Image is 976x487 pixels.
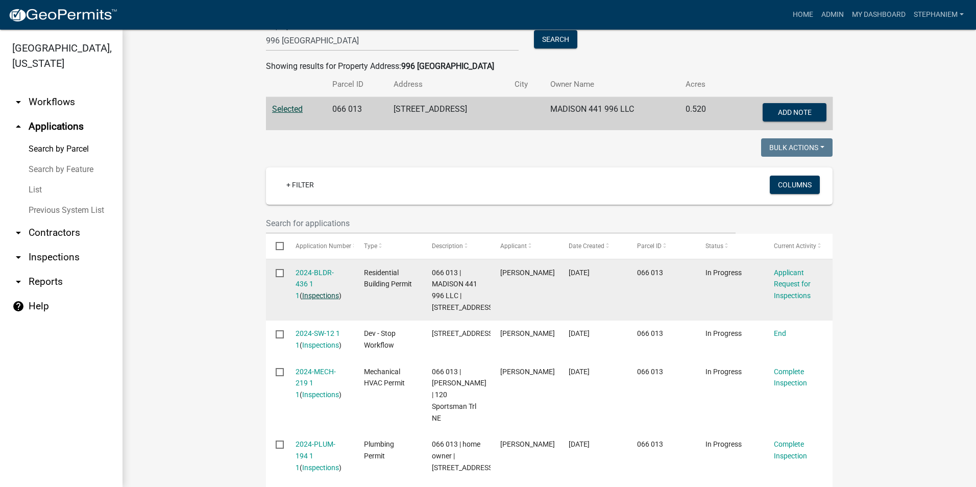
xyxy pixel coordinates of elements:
th: Acres [679,72,725,96]
span: Add Note [777,108,811,116]
a: Home [789,5,817,25]
a: StephanieM [910,5,968,25]
datatable-header-cell: Status [696,234,764,258]
datatable-header-cell: Current Activity [764,234,833,258]
span: Parcel ID [637,242,662,250]
strong: 996 [GEOGRAPHIC_DATA] [401,61,494,71]
a: Inspections [302,291,339,300]
button: Add Note [763,103,826,121]
a: Inspections [302,341,339,349]
span: 066 013 [637,329,663,337]
input: Search for applications [266,213,736,234]
a: Admin [817,5,848,25]
datatable-header-cell: Parcel ID [627,234,696,258]
span: In Progress [705,440,742,448]
td: 0.520 [679,97,725,131]
a: Complete Inspection [774,368,807,387]
span: 066 013 [637,368,663,376]
a: + Filter [278,176,322,194]
span: 066 013 | MADISON 441 996 LLC | 996 MADISON RD [432,269,495,311]
a: 2024-SW-12 1 1 [296,329,340,349]
span: Residential Building Permit [364,269,412,288]
a: Inspections [302,391,339,399]
span: Application Number [296,242,351,250]
a: 2024-PLUM-194 1 1 [296,440,335,472]
span: Applicant [500,242,527,250]
button: Columns [770,176,820,194]
a: Complete Inspection [774,440,807,460]
datatable-header-cell: Date Created [559,234,627,258]
i: arrow_drop_down [12,96,25,108]
span: Mechanical HVAC Permit [364,368,405,387]
button: Search [534,30,577,48]
td: [STREET_ADDRESS] [387,97,508,131]
th: Parcel ID [326,72,387,96]
div: ( ) [296,366,345,401]
div: ( ) [296,328,345,351]
div: ( ) [296,267,345,302]
span: In Progress [705,368,742,376]
button: Bulk Actions [761,138,833,157]
span: Cedrick Moreland [500,329,555,337]
a: 2024-MECH-219 1 1 [296,368,336,399]
div: ( ) [296,439,345,473]
th: Address [387,72,508,96]
i: arrow_drop_up [12,120,25,133]
span: Christrian Quiles [500,269,555,277]
datatable-header-cell: Select [266,234,285,258]
i: arrow_drop_down [12,276,25,288]
span: Type [364,242,377,250]
span: 10/01/2024 [569,368,590,376]
th: City [508,72,544,96]
span: 066 013 [637,269,663,277]
span: 996 MADISON RD [432,329,495,337]
a: 2024-BLDR-436 1 1 [296,269,334,300]
a: Inspections [302,464,339,472]
span: 12/03/2024 [569,329,590,337]
datatable-header-cell: Description [422,234,491,258]
span: 066 013 [637,440,663,448]
span: Christrian Quiles [500,440,555,448]
span: Status [705,242,723,250]
a: My Dashboard [848,5,910,25]
i: arrow_drop_down [12,227,25,239]
div: Showing results for Property Address: [266,60,833,72]
span: Dev - Stop Workflow [364,329,396,349]
span: Date Created [569,242,604,250]
a: End [774,329,786,337]
span: 12/05/2024 [569,269,590,277]
datatable-header-cell: Application Number [285,234,354,258]
span: Plumbing Permit [364,440,394,460]
i: arrow_drop_down [12,251,25,263]
a: Applicant Request for Inspections [774,269,811,300]
span: 066 013 | Evita Francuz | 120 Sportsman Trl NE [432,368,486,422]
th: Owner Name [544,72,679,96]
datatable-header-cell: Applicant [491,234,559,258]
datatable-header-cell: Type [354,234,422,258]
span: Christrian Quiles [500,368,555,376]
span: 10/01/2024 [569,440,590,448]
td: MADISON 441 996 LLC [544,97,679,131]
span: In Progress [705,269,742,277]
td: 066 013 [326,97,387,131]
span: 066 013 | home owner | 120 Sportsman Trl NE [432,440,495,472]
span: In Progress [705,329,742,337]
span: Current Activity [774,242,816,250]
i: help [12,300,25,312]
a: Selected [272,104,303,114]
span: Description [432,242,463,250]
